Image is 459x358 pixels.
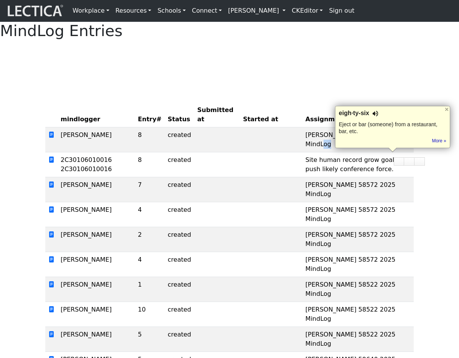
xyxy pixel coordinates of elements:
span: view [48,131,54,139]
td: created [165,252,194,277]
td: [PERSON_NAME] 58522 2025 MindLog [302,277,408,302]
td: [PERSON_NAME] 58572 2025 MindLog [302,252,408,277]
td: [PERSON_NAME] 58572 2025 MindLog [302,202,408,227]
td: 5 [135,327,165,351]
th: Assignment [302,102,408,127]
td: 4 [135,252,165,277]
span: view [48,206,54,213]
span: view [48,156,54,163]
a: Resources [112,3,155,18]
td: created [165,177,194,202]
td: [PERSON_NAME] 86 2025 MindLog [302,127,408,152]
a: Highlight [394,157,404,166]
th: Submitted at [194,102,240,127]
td: 2C30106010016 2C30106010016 [58,152,135,177]
td: [PERSON_NAME] 58522 2025 MindLog [302,327,408,351]
td: [PERSON_NAME] [58,327,135,351]
td: [PERSON_NAME] 58522 2025 MindLog [302,302,408,327]
span: view [48,231,54,238]
img: lecticalive [6,3,63,18]
td: created [165,277,194,302]
span: view [48,306,54,313]
td: created [165,227,194,252]
span: view [48,281,54,288]
a: [PERSON_NAME] [225,3,289,18]
td: 1 [135,277,165,302]
td: [PERSON_NAME] [58,177,135,202]
th: Entry# [135,102,165,127]
td: [PERSON_NAME] [58,252,135,277]
td: [PERSON_NAME] [58,127,135,152]
a: Highlight & Sticky note [404,157,414,166]
td: created [165,327,194,351]
td: [PERSON_NAME] [58,227,135,252]
a: Sign out [326,3,357,18]
td: created [165,127,194,152]
td: 10 [135,302,165,327]
td: 8 [135,152,165,177]
th: Status [165,102,194,127]
td: [PERSON_NAME] [58,277,135,302]
td: 4 [135,202,165,227]
span: view [48,256,54,263]
td: [PERSON_NAME] 58572 2025 MindLog [302,227,408,252]
th: mindlogger [58,102,135,127]
span: view [48,331,54,338]
a: CKEditor [289,3,326,18]
td: Site human record grow goal push likely conference force. [302,152,408,177]
td: [PERSON_NAME] [58,202,135,227]
span: view [48,181,54,188]
a: Search in Google [414,157,425,166]
a: Workplace [69,3,112,18]
a: Connect [189,3,225,18]
td: 2 [135,227,165,252]
td: created [165,152,194,177]
td: 8 [135,127,165,152]
td: created [165,202,194,227]
td: created [165,302,194,327]
td: 7 [135,177,165,202]
a: Schools [154,3,189,18]
td: [PERSON_NAME] 58572 2025 MindLog [302,177,408,202]
td: [PERSON_NAME] [58,302,135,327]
th: Started at [240,102,302,127]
